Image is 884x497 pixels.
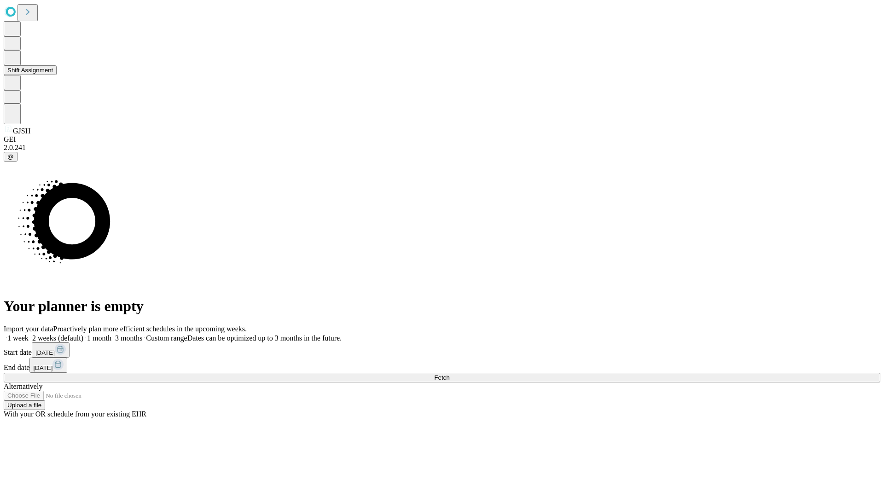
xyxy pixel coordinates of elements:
[7,153,14,160] span: @
[87,334,111,342] span: 1 month
[7,334,29,342] span: 1 week
[35,349,55,356] span: [DATE]
[4,410,146,418] span: With your OR schedule from your existing EHR
[115,334,142,342] span: 3 months
[32,334,83,342] span: 2 weeks (default)
[187,334,342,342] span: Dates can be optimized up to 3 months in the future.
[4,135,880,144] div: GEI
[4,358,880,373] div: End date
[4,342,880,358] div: Start date
[4,373,880,382] button: Fetch
[33,364,52,371] span: [DATE]
[4,65,57,75] button: Shift Assignment
[13,127,30,135] span: GJSH
[53,325,247,333] span: Proactively plan more efficient schedules in the upcoming weeks.
[4,298,880,315] h1: Your planner is empty
[4,400,45,410] button: Upload a file
[146,334,187,342] span: Custom range
[32,342,70,358] button: [DATE]
[4,382,42,390] span: Alternatively
[4,325,53,333] span: Import your data
[434,374,449,381] span: Fetch
[4,144,880,152] div: 2.0.241
[29,358,67,373] button: [DATE]
[4,152,17,162] button: @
